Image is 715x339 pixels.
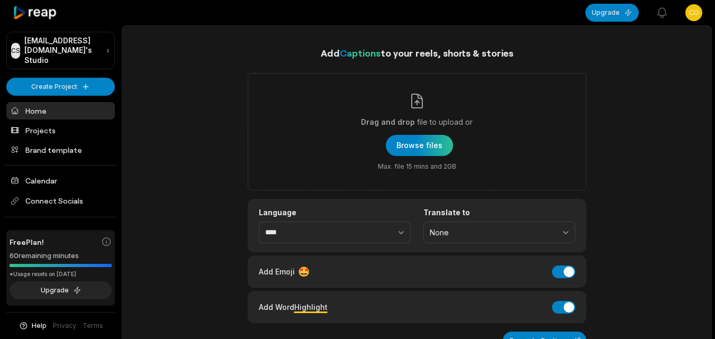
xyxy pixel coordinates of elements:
[361,116,415,129] span: Drag and drop
[19,321,47,331] button: Help
[10,270,112,278] div: *Usage resets on [DATE]
[248,45,586,60] h1: Add to your reels, shorts & stories
[259,300,328,314] div: Add Word
[340,47,381,59] span: Captions
[6,78,115,95] button: Create Project
[83,321,103,331] a: Terms
[6,172,115,189] a: Calendar
[298,264,310,279] span: 🤩
[32,321,47,331] span: Help
[24,36,102,65] p: [EMAIL_ADDRESS][DOMAIN_NAME]'s Studio
[417,116,473,129] span: file to upload or
[6,191,115,210] span: Connect Socials
[259,208,411,217] label: Language
[11,43,20,59] div: CS
[10,236,44,248] span: Free Plan!
[10,251,112,261] div: 60 remaining minutes
[6,141,115,159] a: Brand template
[6,122,115,139] a: Projects
[378,162,456,171] span: Max. file 15 mins and 2GB
[386,135,453,156] button: Drag and dropfile to upload orMax. file 15 mins and 2GB
[259,266,295,277] span: Add Emoji
[294,303,328,311] span: Highlight
[10,281,112,299] button: Upgrade
[423,208,575,217] label: Translate to
[53,321,76,331] a: Privacy
[6,102,115,120] a: Home
[585,4,639,22] button: Upgrade
[423,222,575,244] button: None
[430,228,554,237] span: None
